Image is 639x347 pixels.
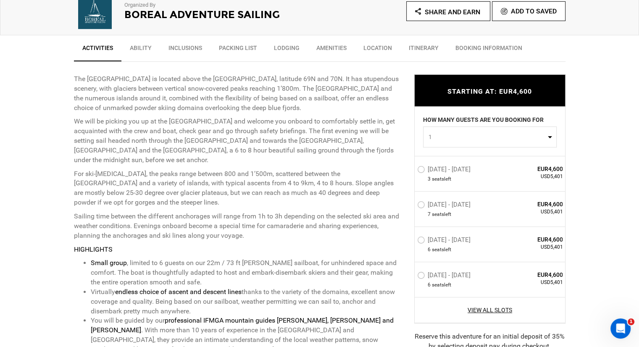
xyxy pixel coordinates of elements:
p: We will be picking you up at the [GEOGRAPHIC_DATA] and welcome you onboard to comfortably settle ... [74,117,402,165]
label: [DATE] - [DATE] [417,236,473,246]
span: 6 [428,246,431,253]
p: Organized By [124,1,297,9]
a: Ability [121,39,160,60]
label: [DATE] - [DATE] [417,271,473,281]
label: [DATE] - [DATE] [417,200,473,210]
span: 1 [429,132,546,141]
a: Activities [74,39,121,61]
span: s [442,281,444,289]
strong: endless choice of ascent and descent lines [115,288,242,296]
iframe: Intercom live chat [610,318,631,339]
span: Share and Earn [425,8,480,16]
p: For ski-[MEDICAL_DATA], the peaks range between 800 and 1’500m, scattered between the [GEOGRAPHIC... [74,169,402,208]
span: EUR4,600 [502,271,563,279]
span: USD5,401 [502,279,563,286]
span: s [442,175,444,182]
span: Add To Saved [511,7,557,15]
a: Lodging [266,39,308,60]
span: STARTING AT: EUR4,600 [447,87,532,95]
span: USD5,401 [502,244,563,251]
a: Itinerary [400,39,447,60]
strong: Small group [91,259,127,267]
span: EUR4,600 [502,235,563,244]
h2: Boreal Adventure Sailing [124,9,297,20]
span: EUR4,600 [502,164,563,173]
span: seat left [432,175,451,182]
a: Location [355,39,400,60]
span: seat left [432,246,451,253]
strong: professional IFMGA mountain guides [PERSON_NAME], [PERSON_NAME] and [PERSON_NAME] [91,316,394,334]
li: , limited to 6 guests on our 22m / 73 ft [PERSON_NAME] sailboat, for unhindered space and comfort... [91,258,402,287]
span: EUR4,600 [502,200,563,208]
strong: HIGHLIGHTS [74,245,113,253]
span: USD5,401 [502,208,563,215]
span: USD5,401 [502,173,563,180]
p: The [GEOGRAPHIC_DATA] is located above the [GEOGRAPHIC_DATA], latitude 69N and 70N. It has stupen... [74,74,402,113]
span: s [442,246,444,253]
span: seat left [432,210,451,218]
a: Inclusions [160,39,210,60]
span: 7 [428,210,431,218]
label: HOW MANY GUESTS ARE YOU BOOKING FOR [423,115,544,126]
label: [DATE] - [DATE] [417,165,473,175]
li: Virtually thanks to the variety of the domains, excellent snow coverage and quality. Being based ... [91,287,402,316]
span: s [442,210,444,218]
a: Packing List [210,39,266,60]
p: Sailing time between the different anchorages will range from 1h to 3h depending on the selected ... [74,212,402,241]
span: seat left [432,281,451,289]
span: 6 [428,281,431,289]
span: 3 [428,175,431,182]
a: Amenities [308,39,355,60]
span: 1 [628,318,634,325]
button: 1 [423,126,557,147]
a: View All Slots [417,306,563,314]
a: BOOKING INFORMATION [447,39,531,60]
